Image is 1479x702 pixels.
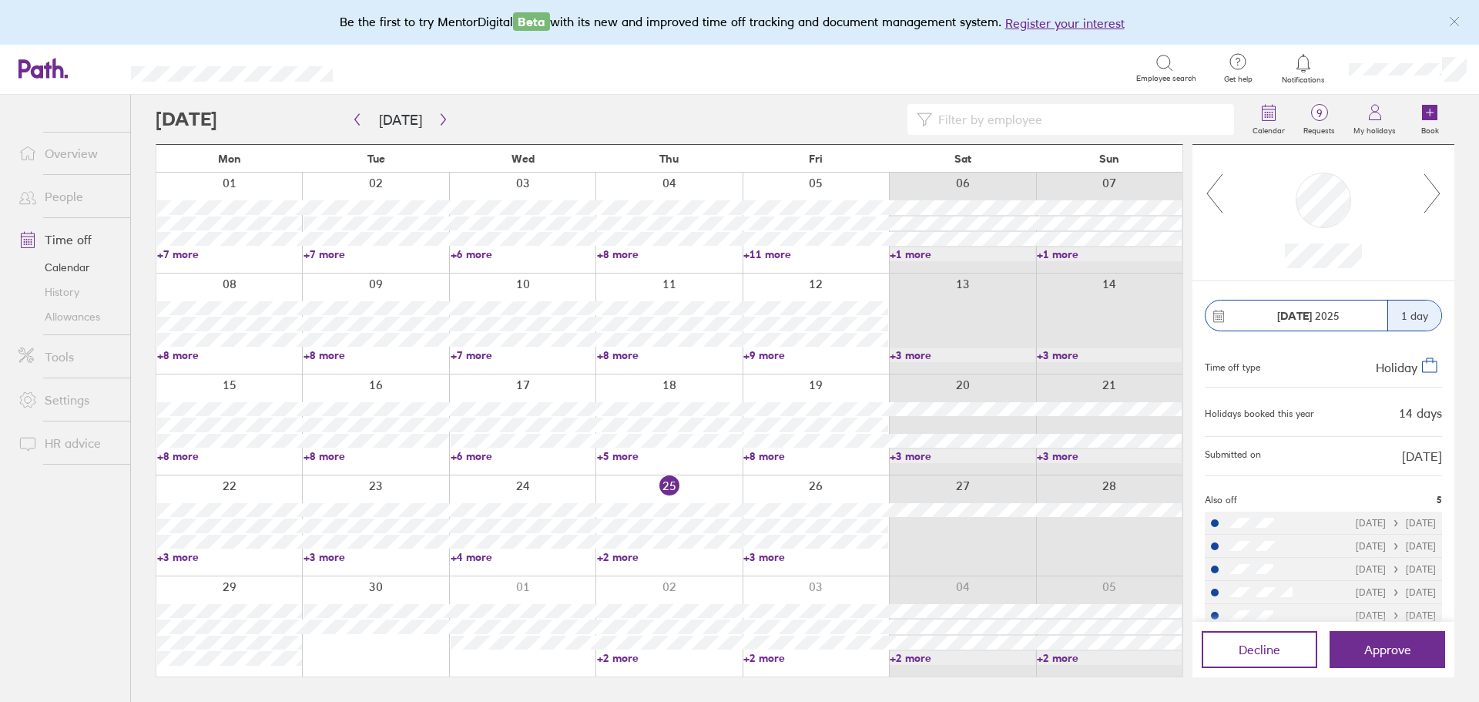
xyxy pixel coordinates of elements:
[1356,541,1436,552] div: [DATE] [DATE]
[451,550,595,564] a: +4 more
[1330,631,1445,668] button: Approve
[1243,95,1294,144] a: Calendar
[743,449,888,463] a: +8 more
[513,12,550,31] span: Beta
[1356,518,1436,529] div: [DATE] [DATE]
[304,449,448,463] a: +8 more
[451,348,595,362] a: +7 more
[451,247,595,261] a: +6 more
[1037,449,1182,463] a: +3 more
[1243,122,1294,136] label: Calendar
[1037,651,1182,665] a: +2 more
[597,651,742,665] a: +2 more
[304,550,448,564] a: +3 more
[1294,107,1344,119] span: 9
[932,105,1225,134] input: Filter by employee
[1364,643,1411,657] span: Approve
[218,153,241,165] span: Mon
[1277,310,1340,322] span: 2025
[1356,564,1436,575] div: [DATE] [DATE]
[743,247,888,261] a: +11 more
[6,304,130,329] a: Allowances
[374,61,414,75] div: Search
[6,385,130,415] a: Settings
[743,348,888,362] a: +9 more
[1099,153,1119,165] span: Sun
[1205,408,1314,419] div: Holidays booked this year
[1344,122,1405,136] label: My holidays
[597,550,742,564] a: +2 more
[1387,301,1441,331] div: 1 day
[6,138,130,169] a: Overview
[1213,75,1263,84] span: Get help
[367,153,385,165] span: Tue
[1344,95,1405,144] a: My holidays
[340,12,1140,32] div: Be the first to try MentorDigital with its new and improved time off tracking and document manage...
[1037,247,1182,261] a: +1 more
[597,449,742,463] a: +5 more
[1437,495,1442,506] span: 5
[157,348,302,362] a: +8 more
[1205,449,1261,463] span: Submitted on
[6,280,130,304] a: History
[597,348,742,362] a: +8 more
[890,449,1035,463] a: +3 more
[511,153,535,165] span: Wed
[6,341,130,372] a: Tools
[1136,74,1196,83] span: Employee search
[890,651,1035,665] a: +2 more
[1005,14,1125,32] button: Register your interest
[1399,406,1442,420] div: 14 days
[367,107,434,133] button: [DATE]
[6,428,130,458] a: HR advice
[6,255,130,280] a: Calendar
[1402,449,1442,463] span: [DATE]
[1037,348,1182,362] a: +3 more
[597,247,742,261] a: +8 more
[1205,356,1260,375] div: Time off type
[304,348,448,362] a: +8 more
[1412,122,1448,136] label: Book
[1405,95,1454,144] a: Book
[157,449,302,463] a: +8 more
[451,449,595,463] a: +6 more
[890,348,1035,362] a: +3 more
[1356,587,1436,598] div: [DATE] [DATE]
[743,550,888,564] a: +3 more
[304,247,448,261] a: +7 more
[157,550,302,564] a: +3 more
[1294,122,1344,136] label: Requests
[809,153,823,165] span: Fri
[1279,76,1329,85] span: Notifications
[1376,360,1417,375] span: Holiday
[6,181,130,212] a: People
[6,224,130,255] a: Time off
[743,651,888,665] a: +2 more
[157,247,302,261] a: +7 more
[659,153,679,165] span: Thu
[1356,610,1436,621] div: [DATE] [DATE]
[1279,52,1329,85] a: Notifications
[954,153,971,165] span: Sat
[1294,95,1344,144] a: 9Requests
[890,247,1035,261] a: +1 more
[1277,309,1312,323] strong: [DATE]
[1205,495,1237,506] span: Also off
[1202,631,1317,668] button: Decline
[1239,643,1280,657] span: Decline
